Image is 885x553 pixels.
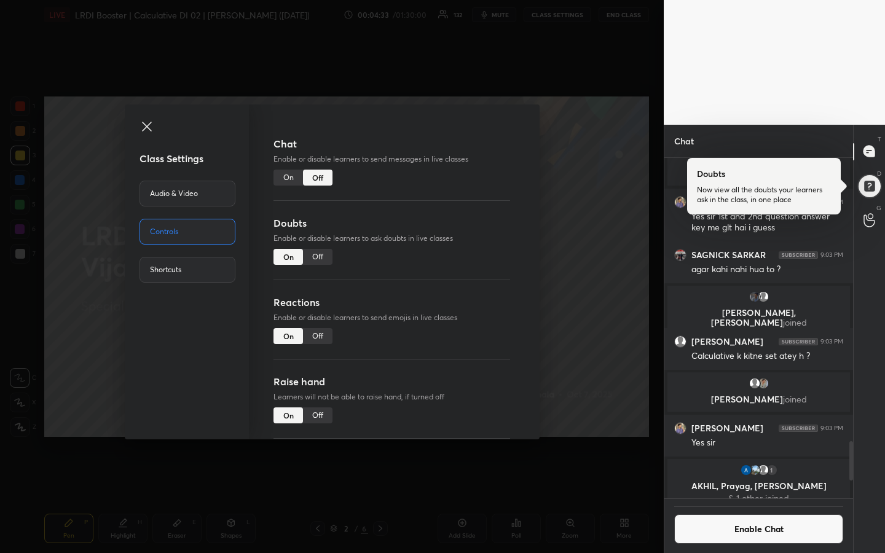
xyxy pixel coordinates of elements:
[757,291,769,303] img: default.png
[691,336,763,347] h6: [PERSON_NAME]
[273,249,303,265] div: On
[757,377,769,390] img: thumbnail.jpg
[820,338,843,345] div: 9:03 PM
[675,336,686,347] img: default.png
[303,249,332,265] div: Off
[273,170,303,186] div: On
[273,328,303,344] div: On
[675,423,686,434] img: thumbnail.jpg
[691,249,766,261] h6: SAGNICK SARKAR
[303,328,332,344] div: Off
[273,295,510,310] h3: Reactions
[675,394,843,404] p: [PERSON_NAME]
[273,391,510,402] p: Learners will not be able to raise hand, if turned off
[140,219,235,245] div: Controls
[273,374,510,389] h3: Raise hand
[783,316,807,328] span: joined
[140,181,235,206] div: Audio & Video
[749,464,761,476] img: thumbnail.jpg
[691,423,763,434] h6: [PERSON_NAME]
[675,168,843,178] p: Kavyansh
[691,211,843,234] div: Yes sir 1st and 2nd question answer key me glt hai i guess
[664,158,853,499] div: grid
[779,425,818,432] img: 4P8fHbbgJtejmAAAAAElFTkSuQmCC
[757,464,769,476] img: default.png
[675,197,686,208] img: thumbnail.jpg
[766,464,778,476] div: 1
[273,312,510,323] p: Enable or disable learners to send emojis in live classes
[303,170,332,186] div: Off
[691,264,843,276] div: agar kahi nahi hua to ?
[675,249,686,261] img: thumbnail.jpg
[273,154,510,165] p: Enable or disable learners to send messages in live classes
[674,514,843,544] button: Enable Chat
[779,338,818,345] img: 4P8fHbbgJtejmAAAAAElFTkSuQmCC
[749,291,761,303] img: thumbnail.jpg
[878,135,881,144] p: T
[675,493,843,503] p: & 1 other joined
[140,257,235,283] div: Shortcuts
[675,308,843,327] p: [PERSON_NAME], [PERSON_NAME]
[749,377,761,390] img: default.png
[876,203,881,213] p: G
[779,251,818,259] img: 4P8fHbbgJtejmAAAAAElFTkSuQmCC
[675,481,843,491] p: AKHIL, Prayag, [PERSON_NAME]
[783,393,807,405] span: joined
[140,151,250,166] h3: Class Settings
[273,407,303,423] div: On
[691,437,843,449] div: Yes sir
[820,425,843,432] div: 9:03 PM
[273,233,510,244] p: Enable or disable learners to ask doubts in live classes
[820,251,843,259] div: 9:03 PM
[273,216,510,230] h3: Doubts
[691,350,843,363] div: Calculative k kitne set atey h ?
[740,464,752,476] img: thumbnail.jpg
[273,136,510,151] h3: Chat
[303,407,332,423] div: Off
[877,169,881,178] p: D
[664,125,704,157] p: Chat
